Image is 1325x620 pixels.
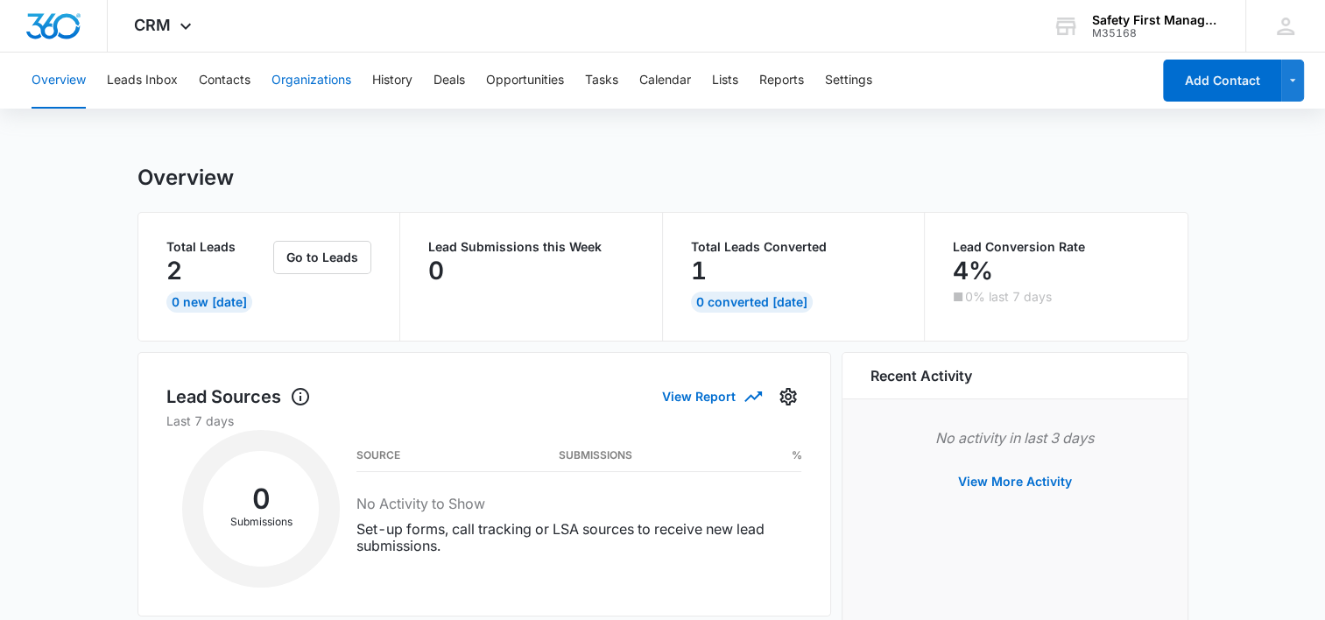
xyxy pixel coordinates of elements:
h1: Lead Sources [166,384,311,410]
button: Add Contact [1163,60,1281,102]
div: 0 Converted [DATE] [691,292,813,313]
h3: No Activity to Show [356,493,801,514]
h3: Submissions [559,451,632,460]
button: Leads Inbox [107,53,178,109]
h3: % [791,451,801,460]
p: 2 [166,257,182,285]
p: No activity in last 3 days [870,427,1159,448]
button: Overview [32,53,86,109]
p: 0% last 7 days [965,291,1052,303]
button: Tasks [585,53,618,109]
p: Lead Submissions this Week [428,241,634,253]
p: Total Leads Converted [691,241,897,253]
div: 0 New [DATE] [166,292,252,313]
button: Settings [825,53,872,109]
button: Organizations [271,53,351,109]
p: Total Leads [166,241,271,253]
p: Lead Conversion Rate [953,241,1159,253]
p: 1 [691,257,707,285]
button: View Report [662,381,760,412]
button: View More Activity [941,461,1089,503]
h1: Overview [137,165,234,191]
button: Deals [433,53,465,109]
p: Set-up forms, call tracking or LSA sources to receive new lead submissions. [356,521,801,554]
div: account id [1092,27,1220,39]
button: Reports [759,53,804,109]
h6: Recent Activity [870,365,972,386]
a: Go to Leads [273,250,371,264]
button: Calendar [639,53,691,109]
button: Contacts [199,53,250,109]
button: History [372,53,412,109]
div: account name [1092,13,1220,27]
button: Go to Leads [273,241,371,274]
p: 0 [428,257,444,285]
p: Submissions [203,514,319,530]
button: Opportunities [486,53,564,109]
button: Settings [774,383,802,411]
span: CRM [134,16,171,34]
button: Lists [712,53,738,109]
h2: 0 [203,488,319,511]
p: 4% [953,257,993,285]
h3: Source [356,451,400,460]
p: Last 7 days [166,412,802,430]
